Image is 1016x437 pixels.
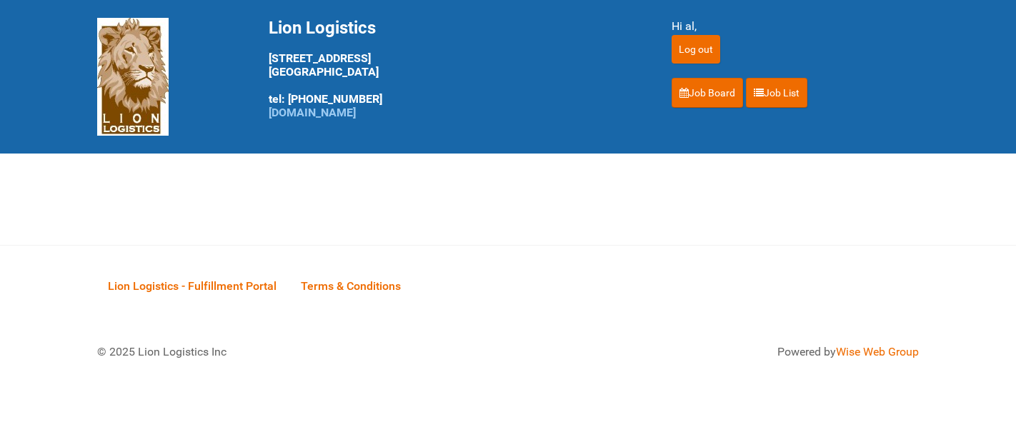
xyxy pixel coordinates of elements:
span: Lion Logistics - Fulfillment Portal [108,279,277,293]
span: Terms & Conditions [301,279,401,293]
a: [DOMAIN_NAME] [269,106,356,119]
img: Lion Logistics [97,18,169,136]
div: Hi al, [672,18,919,35]
input: Log out [672,35,720,64]
div: [STREET_ADDRESS] [GEOGRAPHIC_DATA] tel: [PHONE_NUMBER] [269,18,636,119]
span: Lion Logistics [269,18,376,38]
a: Lion Logistics - Fulfillment Portal [97,263,287,308]
a: Job List [746,78,807,108]
a: Wise Web Group [836,345,919,358]
div: © 2025 Lion Logistics Inc [86,333,501,371]
a: Terms & Conditions [290,263,412,308]
a: Job Board [672,78,743,108]
a: Lion Logistics [97,69,169,83]
div: Powered by [526,343,919,361]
